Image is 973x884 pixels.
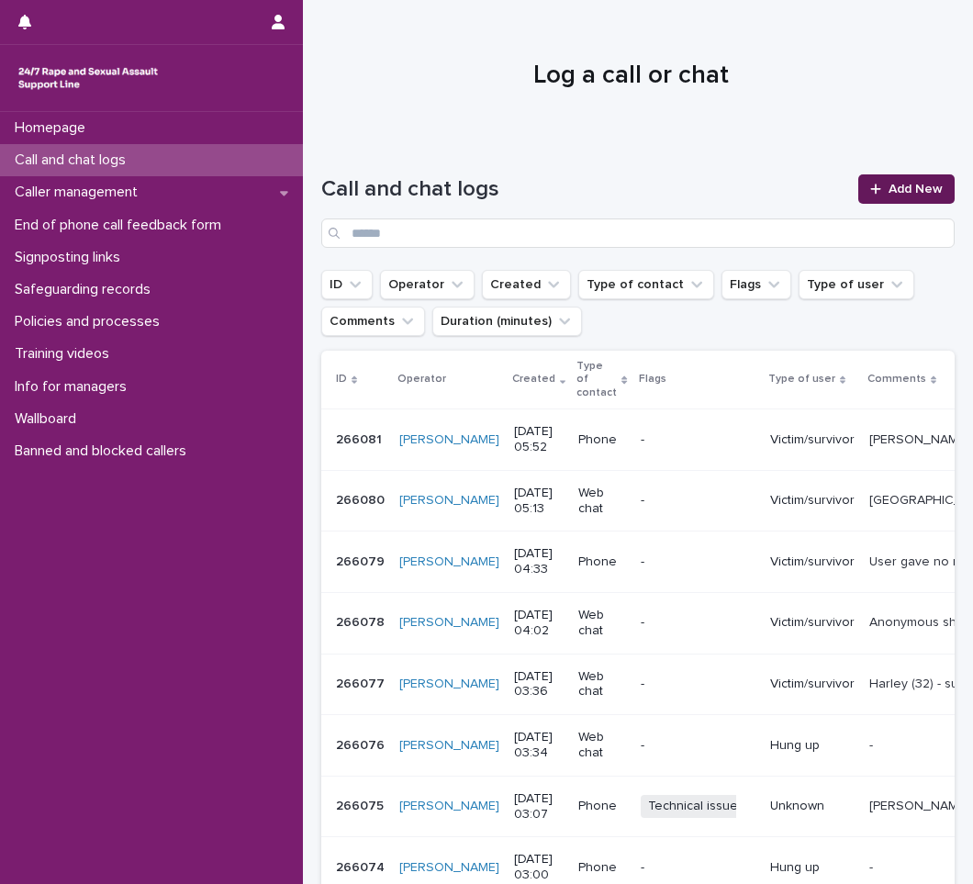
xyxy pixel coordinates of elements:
[514,669,564,700] p: [DATE] 03:36
[641,677,755,692] p: -
[770,554,855,570] p: Victim/survivor
[578,730,625,761] p: Web chat
[7,217,236,234] p: End of phone call feedback form
[639,369,666,389] p: Flags
[514,608,564,639] p: [DATE] 04:02
[869,734,877,754] p: -
[321,176,847,203] h1: Call and chat logs
[512,369,555,389] p: Created
[768,369,835,389] p: Type of user
[380,270,475,299] button: Operator
[578,432,625,448] p: Phone
[858,174,955,204] a: Add New
[641,860,755,876] p: -
[576,356,617,403] p: Type of contact
[336,795,387,814] p: 266075
[399,799,499,814] a: [PERSON_NAME]
[514,486,564,517] p: [DATE] 05:13
[7,281,165,298] p: Safeguarding records
[321,61,941,92] h1: Log a call or chat
[770,677,855,692] p: Victim/survivor
[770,615,855,631] p: Victim/survivor
[399,738,499,754] a: [PERSON_NAME]
[7,249,135,266] p: Signposting links
[578,270,714,299] button: Type of contact
[889,183,943,196] span: Add New
[578,669,625,700] p: Web chat
[399,615,499,631] a: [PERSON_NAME]
[869,856,877,876] p: -
[770,860,855,876] p: Hung up
[7,378,141,396] p: Info for managers
[432,307,582,336] button: Duration (minutes)
[641,554,755,570] p: -
[336,734,388,754] p: 266076
[482,270,571,299] button: Created
[721,270,791,299] button: Flags
[770,738,855,754] p: Hung up
[578,554,625,570] p: Phone
[7,151,140,169] p: Call and chat logs
[399,554,499,570] a: [PERSON_NAME]
[321,270,373,299] button: ID
[399,493,499,509] a: [PERSON_NAME]
[336,489,388,509] p: 266080
[336,429,386,448] p: 266081
[399,860,499,876] a: [PERSON_NAME]
[321,307,425,336] button: Comments
[641,615,755,631] p: -
[336,551,388,570] p: 266079
[578,799,625,814] p: Phone
[15,60,162,96] img: rhQMoQhaT3yELyF149Cw
[7,345,124,363] p: Training videos
[770,432,855,448] p: Victim/survivor
[770,799,855,814] p: Unknown
[578,860,625,876] p: Phone
[399,677,499,692] a: [PERSON_NAME]
[336,611,388,631] p: 266078
[578,486,625,517] p: Web chat
[7,184,152,201] p: Caller management
[321,218,955,248] input: Search
[7,442,201,460] p: Banned and blocked callers
[514,730,564,761] p: [DATE] 03:34
[7,119,100,137] p: Homepage
[336,673,388,692] p: 266077
[799,270,914,299] button: Type of user
[514,546,564,577] p: [DATE] 04:33
[514,791,564,822] p: [DATE] 03:07
[641,432,755,448] p: -
[7,313,174,330] p: Policies and processes
[336,369,347,389] p: ID
[641,795,788,818] span: Technical issue - other
[397,369,446,389] p: Operator
[514,852,564,883] p: [DATE] 03:00
[578,608,625,639] p: Web chat
[641,738,755,754] p: -
[514,424,564,455] p: [DATE] 05:52
[867,369,926,389] p: Comments
[336,856,388,876] p: 266074
[7,410,91,428] p: Wallboard
[399,432,499,448] a: [PERSON_NAME]
[641,493,755,509] p: -
[770,493,855,509] p: Victim/survivor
